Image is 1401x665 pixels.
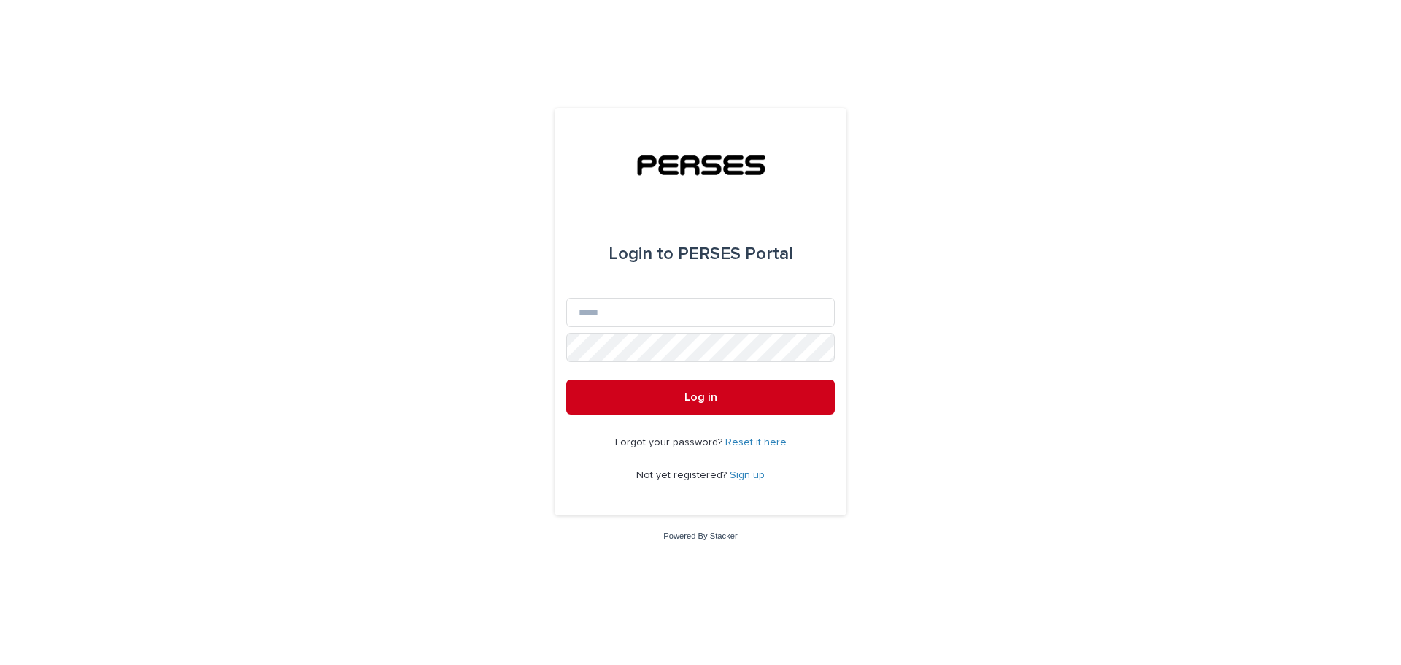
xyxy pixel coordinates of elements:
div: PERSES Portal [609,234,793,274]
a: Sign up [730,470,765,480]
span: Log in [684,391,717,403]
img: tSkXltGzRgGXHrgo7SoP [622,143,780,187]
span: Login to [609,245,674,263]
span: Forgot your password? [615,437,725,447]
a: Reset it here [725,437,787,447]
a: Powered By Stacker [663,531,737,540]
span: Not yet registered? [636,470,730,480]
button: Log in [566,380,835,415]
